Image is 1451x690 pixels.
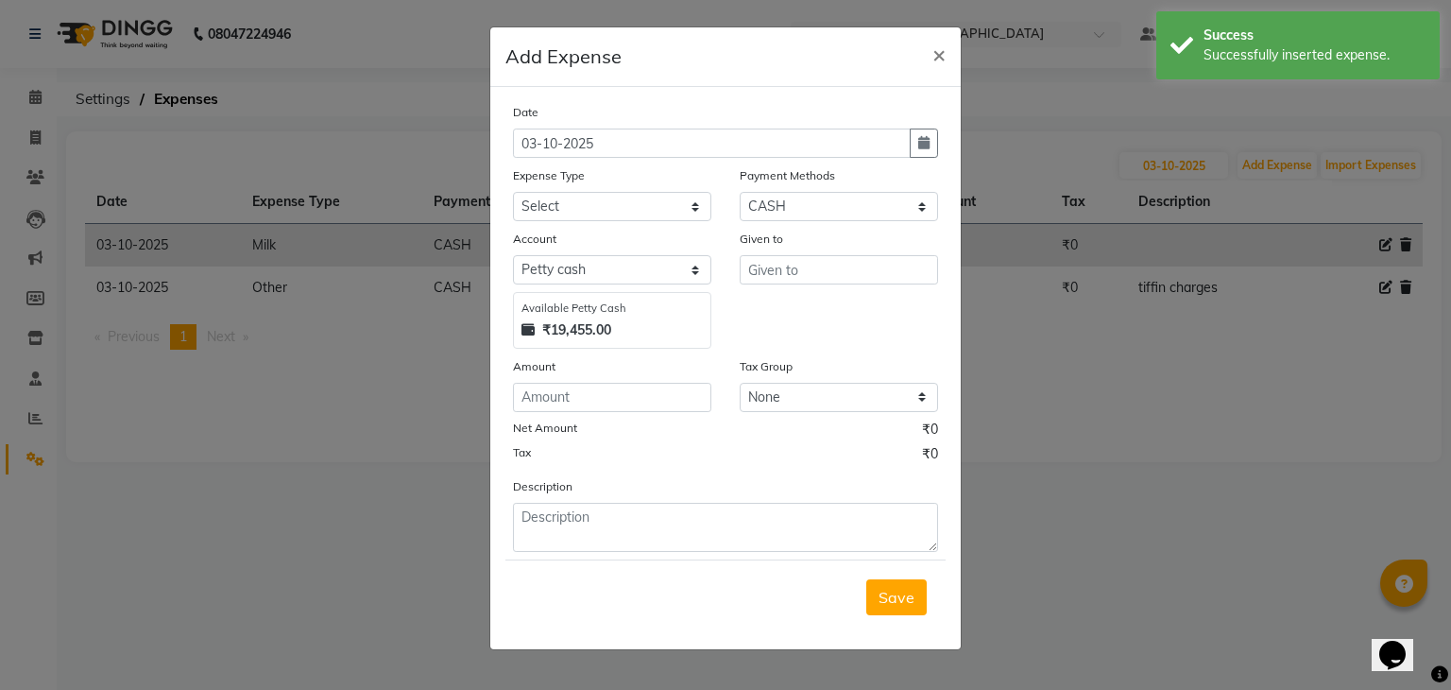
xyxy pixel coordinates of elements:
button: Close [917,27,961,80]
label: Given to [740,231,783,248]
label: Tax [513,444,531,461]
button: Save [866,579,927,615]
span: ₹0 [922,420,938,444]
span: × [932,40,946,68]
h5: Add Expense [505,43,622,71]
iframe: chat widget [1372,614,1432,671]
label: Date [513,104,538,121]
span: Save [879,588,914,607]
label: Net Amount [513,420,577,437]
strong: ₹19,455.00 [542,320,611,340]
div: Successfully inserted expense. [1203,45,1425,65]
div: Available Petty Cash [521,301,703,317]
input: Given to [740,255,938,285]
label: Expense Type [513,167,585,184]
label: Payment Methods [740,167,835,184]
label: Amount [513,358,555,375]
label: Tax Group [740,358,793,375]
input: Amount [513,383,711,412]
span: ₹0 [922,444,938,469]
div: Success [1203,26,1425,45]
label: Description [513,478,572,495]
label: Account [513,231,556,248]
